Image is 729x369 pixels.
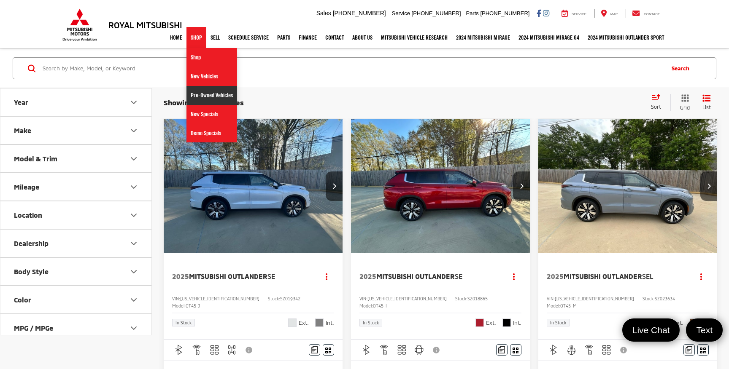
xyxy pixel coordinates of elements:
div: Dealership [129,238,139,249]
a: 2025 Mitsubishi Outlander SE2025 Mitsubishi Outlander SE2025 Mitsubishi Outlander SE2025 Mitsubis... [163,119,343,253]
a: 2025 Mitsubishi Outlander SE2025 Mitsubishi Outlander SE2025 Mitsubishi Outlander SE2025 Mitsubis... [351,119,531,253]
span: Black [502,318,511,327]
img: Remote Start [379,345,389,355]
button: Window Sticker [697,344,709,356]
span: Ext. [673,319,683,327]
form: Search by Make, Model, or Keyword [42,58,663,78]
button: YearYear [0,88,152,116]
span: Light Gray [315,318,324,327]
button: MPG / MPGeMPG / MPGe [0,314,152,342]
a: 2024 Mitsubishi Outlander SPORT [583,27,668,48]
img: Heated Steering Wheel [566,345,577,355]
img: 3rd Row Seating [601,345,612,355]
span: dropdown dots [700,273,702,280]
button: Actions [507,269,521,284]
span: OT45-J [186,303,200,308]
button: Comments [683,344,695,356]
img: 4WD/AWD [227,345,237,355]
a: New Vehicles [186,67,237,86]
span: Int. [513,319,521,327]
button: Grid View [670,94,696,111]
span: Live Chat [628,324,674,336]
span: SZ019342 [280,296,300,301]
a: 2025Mitsubishi OutlanderSEL [547,272,686,281]
button: View Disclaimer [617,341,631,359]
button: MileageMileage [0,173,152,201]
a: Schedule Service: Opens in a new tab [224,27,273,48]
span: 2025 [359,272,376,280]
div: Make [14,126,31,134]
button: Comments [496,344,508,356]
span: Contact [644,12,660,16]
img: Bluetooth® [548,345,559,355]
img: Android Auto [414,345,424,355]
div: Year [14,98,28,106]
img: Comments [311,346,318,353]
div: 2025 Mitsubishi Outlander SEL 0 [538,119,718,253]
span: dropdown dots [326,273,327,280]
span: Showing all 37 vehicles [164,98,244,107]
img: 3rd Row Seating [209,345,220,355]
a: 2024 Mitsubishi Mirage [452,27,514,48]
div: 2025 Mitsubishi Outlander SE 0 [163,119,343,253]
button: Actions [694,269,709,284]
span: Text [692,324,717,336]
span: VIN: [172,296,180,301]
img: Remote Start [192,345,202,355]
button: List View [696,94,717,111]
span: Red Diamond [475,318,484,327]
div: Body Style [14,267,49,275]
a: Finance [294,27,321,48]
span: Stock: [643,296,655,301]
button: Window Sticker [323,344,334,356]
span: [PHONE_NUMBER] [480,10,529,16]
span: SEL [642,272,653,280]
span: SZ023634 [655,296,675,301]
a: Shop [186,27,206,48]
span: In Stock [363,321,379,325]
div: Mileage [129,182,139,192]
div: Year [129,97,139,107]
a: 2025Mitsubishi OutlanderSE [359,272,498,281]
span: OT45-M [560,303,577,308]
button: MakeMake [0,117,152,144]
button: View Disclaimer [429,341,444,359]
div: MPG / MPGe [14,324,53,332]
span: SE [455,272,462,280]
a: Instagram: Click to visit our Instagram page [543,10,549,16]
span: Mitsubishi Outlander [564,272,642,280]
a: 2024 Mitsubishi Mirage G4 [514,27,583,48]
img: Comments [686,346,692,353]
span: Service [392,10,410,16]
a: Contact [626,9,666,18]
button: Search [663,58,702,79]
img: Comments [498,346,505,353]
span: Map [610,12,618,16]
span: Parts [466,10,478,16]
span: 2025 [172,272,189,280]
a: Text [686,318,723,342]
div: Mileage [14,183,39,191]
span: Ext. [299,319,309,327]
span: [US_VEHICLE_IDENTIFICATION_NUMBER] [180,296,259,301]
button: Comments [309,344,320,356]
a: Live Chat [622,318,680,342]
img: Remote Start [584,345,594,355]
img: 2025 Mitsubishi Outlander SEL [538,119,718,254]
a: Service [555,9,593,18]
div: Make [129,126,139,136]
span: dropdown dots [513,273,515,280]
div: Model & Trim [129,154,139,164]
a: Home [166,27,186,48]
button: Model & TrimModel & Trim [0,145,152,172]
i: Window Sticker [513,347,518,353]
button: Actions [319,269,334,284]
a: Shop [186,48,237,67]
a: 2025 Mitsubishi Outlander SEL2025 Mitsubishi Outlander SEL2025 Mitsubishi Outlander SEL2025 Mitsu... [538,119,718,253]
span: List [702,104,711,111]
span: SZ018865 [467,296,488,301]
a: Demo Specials [186,124,237,142]
img: 3rd Row Seating [397,345,407,355]
a: Sell [206,27,224,48]
a: Pre-Owned Vehicles [186,86,237,105]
